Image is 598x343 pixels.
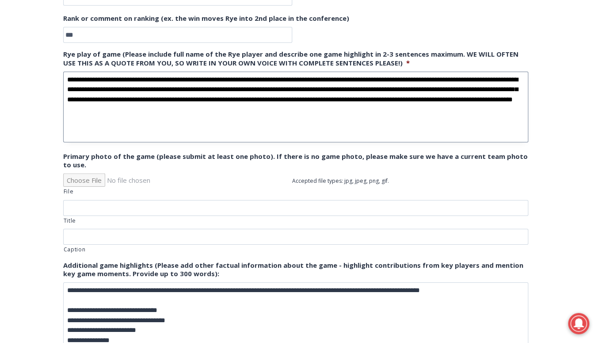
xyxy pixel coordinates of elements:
[213,86,428,110] a: Intern @ [DOMAIN_NAME]
[64,245,528,254] label: Caption
[63,50,528,67] label: Rye play of game (Please include full name of the Rye player and describe one game highlight in 2...
[223,0,418,86] div: "I learned about the history of a place I’d honestly never considered even as a resident of [GEOG...
[231,88,410,108] span: Intern @ [DOMAIN_NAME]
[63,152,528,170] label: Primary photo of the game (please submit at least one photo). If there is no game photo, please m...
[64,216,528,225] label: Title
[63,261,528,278] label: Additional game highlights (Please add other factual information about the game - highlight contr...
[292,170,396,185] span: Accepted file types: jpg, jpeg, png, gif.
[64,187,528,196] label: File
[63,14,349,23] label: Rank or comment on ranking (ex. the win moves Rye into 2nd place in the conference)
